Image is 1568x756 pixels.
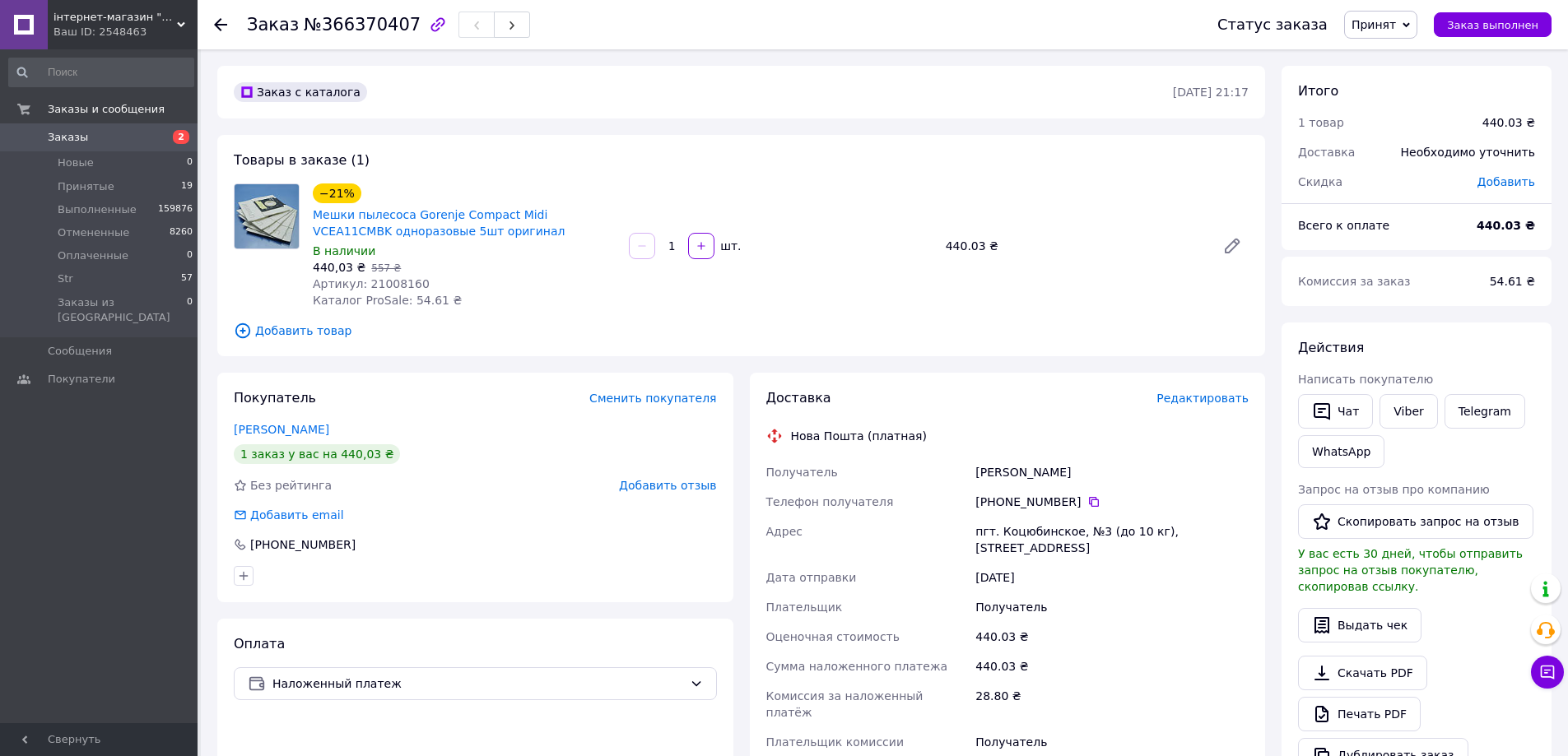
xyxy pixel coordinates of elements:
span: 440,03 ₴ [313,261,365,274]
img: Мешки пылесоса Gorenje Compact Midi VCEA11CMBK одноразовые 5шт оригинал [235,184,299,248]
div: шт. [716,238,742,254]
span: Артикул: 21008160 [313,277,430,290]
span: Комиссия за наложенный платёж [766,689,924,719]
div: 440.03 ₴ [1482,114,1535,131]
span: Телефон получателя [766,495,894,508]
div: [PHONE_NUMBER] [975,494,1249,510]
span: Дата отправки [766,571,857,584]
time: [DATE] 21:17 [1173,86,1249,99]
span: Заказы и сообщения [48,102,165,117]
a: Мешки пылесоса Gorenje Compact Midi VCEA11CMBK одноразовые 5шт оригинал [313,208,565,238]
span: Заказы [48,130,88,145]
a: Telegram [1445,394,1525,429]
span: Без рейтинга [250,479,332,492]
div: [DATE] [972,563,1252,592]
span: Запрос на отзыв про компанию [1298,483,1490,496]
button: Заказ выполнен [1434,12,1552,37]
span: Доставка [766,390,831,406]
div: [PERSON_NAME] [972,457,1252,487]
a: Скачать PDF [1298,656,1427,690]
span: Оплата [234,636,285,652]
div: Добавить email [232,507,346,523]
span: №366370407 [304,15,421,35]
div: 440.03 ₴ [939,234,1209,257]
span: Оплаченные [58,248,128,263]
span: 54.61 ₴ [1490,275,1535,288]
span: 2 [173,130,189,144]
span: Добавить отзыв [619,479,716,492]
div: Нова Пошта (платная) [787,428,931,444]
span: В наличии [313,244,375,257]
div: пгт. Коцюбинское, №3 (до 10 кг), [STREET_ADDRESS] [972,517,1252,563]
span: Плательщик [766,601,843,614]
span: Принят [1352,18,1396,31]
span: Отмененные [58,225,129,240]
b: 440.03 ₴ [1477,219,1535,232]
button: Чат [1298,394,1373,429]
span: Новые [58,155,94,170]
div: −21% [313,183,361,203]
span: Покупатель [234,390,316,406]
span: Добавить [1477,175,1535,188]
span: Str [58,271,73,286]
span: Наложенный платеж [272,675,683,693]
span: Итого [1298,83,1338,99]
span: Получатель [766,466,838,479]
div: Ваш ID: 2548463 [54,25,198,39]
div: Добавить email [249,507,346,523]
span: Заказы из [GEOGRAPHIC_DATA] [58,295,187,325]
span: 159876 [158,202,193,217]
a: Печать PDF [1298,697,1421,731]
span: Товары в заказе (1) [234,152,370,168]
a: Viber [1380,394,1437,429]
span: 57 [181,271,193,286]
span: Заказ выполнен [1447,19,1538,31]
div: Получатель [972,592,1252,622]
span: Выполненные [58,202,137,217]
span: Покупатели [48,372,115,387]
span: 1 товар [1298,116,1344,129]
div: [PHONE_NUMBER] [249,536,357,553]
a: [PERSON_NAME] [234,423,329,436]
span: Сменить покупателя [589,392,716,405]
span: Добавить товар [234,322,1249,340]
span: Сумма наложенного платежа [766,660,948,673]
span: Заказ [247,15,299,35]
span: Действия [1298,340,1364,355]
span: Каталог ProSale: 54.61 ₴ [313,294,462,307]
div: 440.03 ₴ [972,622,1252,652]
span: 8260 [170,225,193,240]
div: 1 заказ у вас на 440,03 ₴ [234,444,400,464]
span: 557 ₴ [371,262,401,274]
button: Чат с покупателем [1531,656,1564,689]
div: Необходимо уточнить [1391,134,1545,170]
div: 440.03 ₴ [972,652,1252,681]
button: Скопировать запрос на отзыв [1298,504,1533,539]
span: Адрес [766,525,803,538]
span: Редактировать [1156,392,1249,405]
div: Вернуться назад [214,16,227,33]
div: 28.80 ₴ [972,681,1252,727]
span: Оценочная стоимость [766,630,900,643]
span: Написать покупателю [1298,373,1433,386]
span: Принятые [58,179,114,194]
span: Всего к оплате [1298,219,1389,232]
span: Доставка [1298,146,1355,159]
span: У вас есть 30 дней, чтобы отправить запрос на отзыв покупателю, скопировав ссылку. [1298,547,1523,593]
span: 0 [187,248,193,263]
button: Выдать чек [1298,608,1421,642]
span: 19 [181,179,193,194]
input: Поиск [8,58,194,87]
span: 0 [187,155,193,170]
div: Статус заказа [1217,16,1328,33]
span: Сообщения [48,344,112,359]
div: Заказ с каталога [234,82,367,102]
span: 0 [187,295,193,325]
span: інтернет-магазин "Ремонтируем Сами" [54,10,177,25]
a: WhatsApp [1298,435,1384,468]
span: Скидка [1298,175,1342,188]
span: Комиссия за заказ [1298,275,1411,288]
a: Редактировать [1216,230,1249,262]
